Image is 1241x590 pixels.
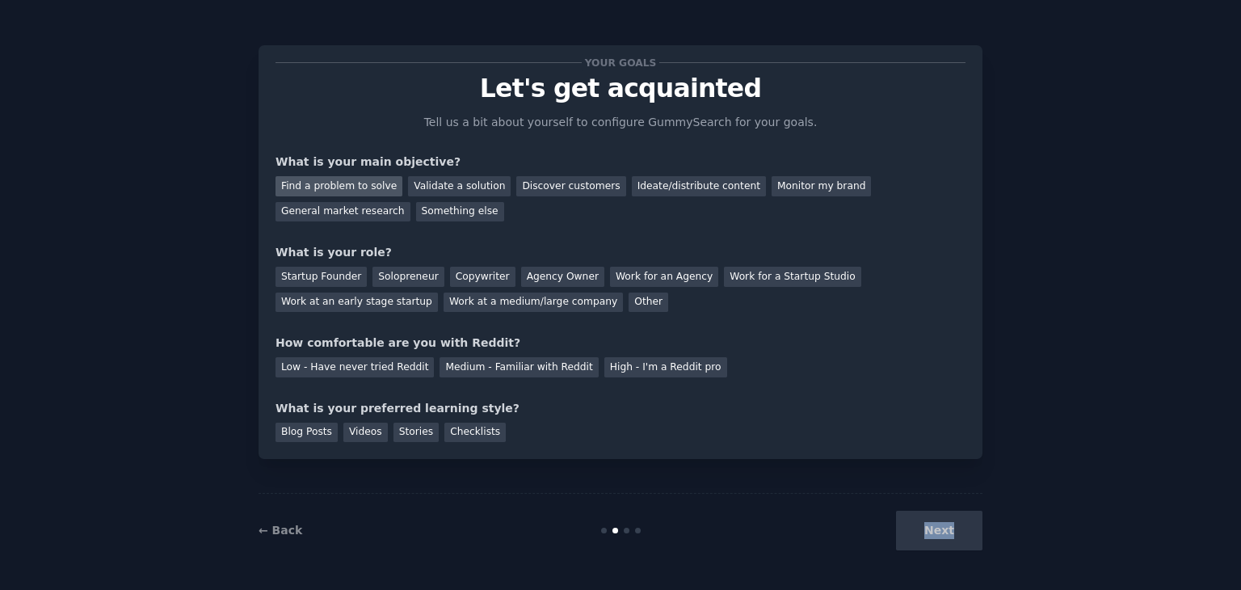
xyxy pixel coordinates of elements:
div: Monitor my brand [772,176,871,196]
div: Videos [343,423,388,443]
div: Work at an early stage startup [276,293,438,313]
div: Stories [393,423,439,443]
div: Work for an Agency [610,267,718,287]
div: General market research [276,202,410,222]
div: Low - Have never tried Reddit [276,357,434,377]
div: Validate a solution [408,176,511,196]
div: Work at a medium/large company [444,293,623,313]
div: What is your main objective? [276,154,965,171]
div: Blog Posts [276,423,338,443]
div: Agency Owner [521,267,604,287]
p: Let's get acquainted [276,74,965,103]
div: Copywriter [450,267,515,287]
div: Startup Founder [276,267,367,287]
div: What is your preferred learning style? [276,400,965,417]
div: Find a problem to solve [276,176,402,196]
div: What is your role? [276,244,965,261]
div: Other [629,293,668,313]
div: Solopreneur [372,267,444,287]
div: How comfortable are you with Reddit? [276,335,965,352]
div: Something else [416,202,504,222]
span: Your goals [582,54,659,71]
div: Checklists [444,423,506,443]
div: Ideate/distribute content [632,176,766,196]
a: ← Back [259,524,302,537]
div: High - I'm a Reddit pro [604,357,727,377]
p: Tell us a bit about yourself to configure GummySearch for your goals. [417,114,824,131]
div: Medium - Familiar with Reddit [440,357,598,377]
div: Work for a Startup Studio [724,267,860,287]
div: Discover customers [516,176,625,196]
